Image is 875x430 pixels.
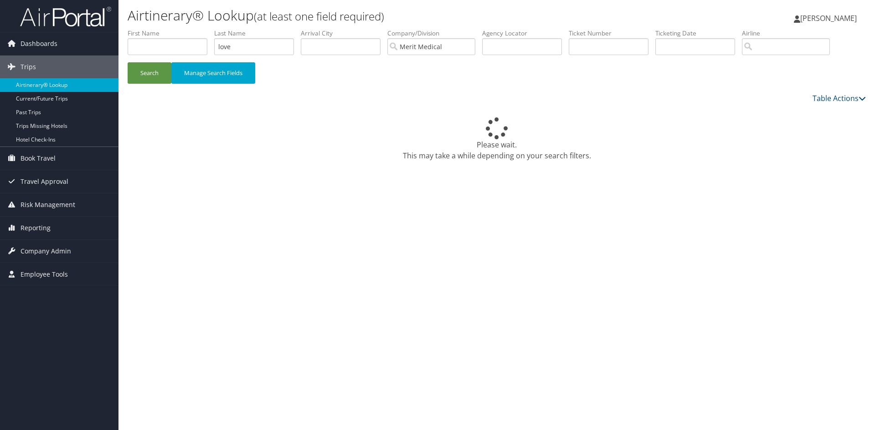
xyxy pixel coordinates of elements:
span: Travel Approval [21,170,68,193]
button: Manage Search Fields [171,62,255,84]
label: Last Name [214,29,301,38]
label: Ticketing Date [655,29,742,38]
label: Agency Locator [482,29,569,38]
span: [PERSON_NAME] [800,13,857,23]
label: Arrival City [301,29,387,38]
span: Trips [21,56,36,78]
div: Please wait. This may take a while depending on your search filters. [128,117,866,161]
small: (at least one field required) [254,9,384,24]
a: Table Actions [813,93,866,103]
label: Airline [742,29,837,38]
label: First Name [128,29,214,38]
button: Search [128,62,171,84]
span: Company Admin [21,240,71,263]
span: Risk Management [21,193,75,216]
label: Ticket Number [569,29,655,38]
span: Dashboards [21,32,57,55]
span: Reporting [21,217,51,239]
span: Book Travel [21,147,56,170]
a: [PERSON_NAME] [794,5,866,32]
label: Company/Division [387,29,482,38]
img: airportal-logo.png [20,6,111,27]
span: Employee Tools [21,263,68,286]
h1: Airtinerary® Lookup [128,6,620,25]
